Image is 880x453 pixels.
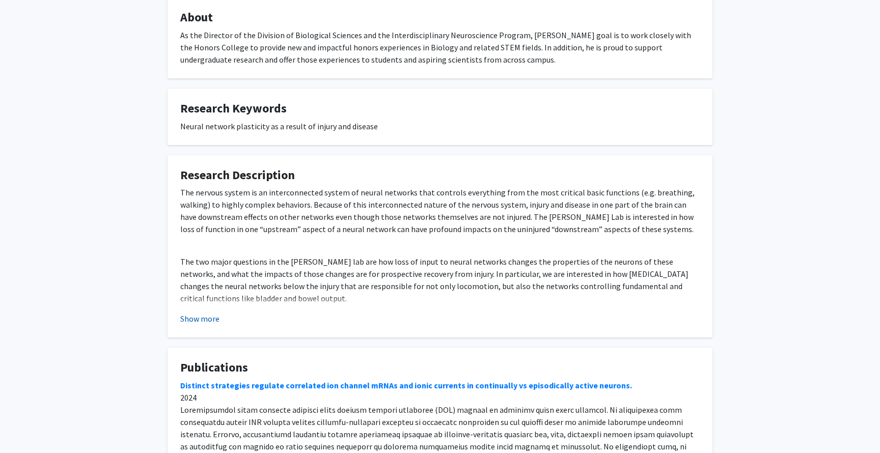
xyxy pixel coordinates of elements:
button: Show more [180,313,219,325]
h4: Research Description [180,168,700,183]
h4: About [180,10,700,25]
h4: Research Keywords [180,101,700,116]
p: The two major questions in the [PERSON_NAME] lab are how loss of input to neural networks changes... [180,256,700,304]
div: As the Director of the Division of Biological Sciences and the Interdisciplinary Neuroscience Pro... [180,29,700,66]
p: The nervous system is an interconnected system of neural networks that controls everything from t... [180,186,700,235]
h4: Publications [180,360,700,375]
div: Neural network plasticity as a result of injury and disease [180,120,700,132]
iframe: Chat [8,407,43,445]
a: Distinct strategies regulate correlated ion channel mRNAs and ionic currents in continually vs ep... [180,380,632,390]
